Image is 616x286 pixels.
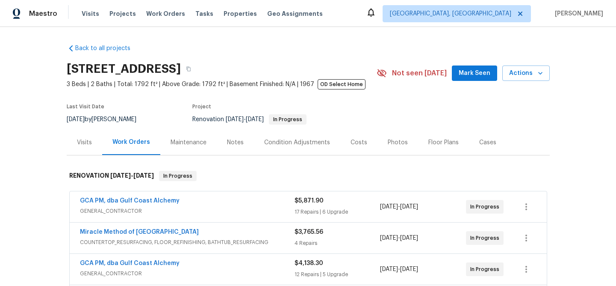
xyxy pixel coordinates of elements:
span: OD Select Home [318,79,365,89]
span: In Progress [270,117,306,122]
div: Floor Plans [428,138,459,147]
span: $3,765.56 [295,229,323,235]
span: [DATE] [400,204,418,210]
span: Projects [109,9,136,18]
div: RENOVATION [DATE]-[DATE]In Progress [67,162,550,190]
div: Cases [479,138,496,147]
span: $5,871.90 [295,198,324,204]
a: Back to all projects [67,44,149,53]
span: 3 Beds | 2 Baths | Total: 1792 ft² | Above Grade: 1792 ft² | Basement Finished: N/A | 1967 [67,80,377,89]
div: Costs [351,138,367,147]
span: Last Visit Date [67,104,104,109]
span: Maestro [29,9,57,18]
span: In Progress [160,172,196,180]
span: - [380,234,418,242]
div: by [PERSON_NAME] [67,114,147,125]
span: Mark Seen [459,68,490,79]
span: Tasks [195,11,213,17]
span: Actions [509,68,543,79]
span: - [380,203,418,211]
div: Notes [227,138,244,147]
span: - [380,265,418,274]
span: GENERAL_CONTRACTOR [80,269,295,278]
h2: [STREET_ADDRESS] [67,65,181,73]
div: 17 Repairs | 6 Upgrade [295,208,380,216]
a: Miracle Method of [GEOGRAPHIC_DATA] [80,229,199,235]
span: Renovation [192,116,307,122]
span: In Progress [470,265,503,274]
span: [GEOGRAPHIC_DATA], [GEOGRAPHIC_DATA] [390,9,511,18]
button: Copy Address [181,61,196,77]
div: 4 Repairs [295,239,380,247]
div: Maintenance [171,138,206,147]
span: COUNTERTOP_RESURFACING, FLOOR_REFINISHING, BATHTUB_RESURFACING [80,238,295,247]
span: [DATE] [380,266,398,272]
span: Geo Assignments [267,9,323,18]
a: GCA PM, dba Gulf Coast Alchemy [80,198,180,204]
span: [DATE] [380,235,398,241]
span: [DATE] [400,235,418,241]
div: Condition Adjustments [264,138,330,147]
span: [DATE] [67,116,85,122]
span: - [226,116,264,122]
span: Project [192,104,211,109]
span: Work Orders [146,9,185,18]
div: Photos [388,138,408,147]
span: Properties [224,9,257,18]
span: In Progress [470,203,503,211]
span: - [110,173,154,179]
button: Mark Seen [452,66,497,81]
button: Actions [502,66,550,81]
span: Not seen [DATE] [392,69,447,77]
span: [DATE] [226,116,244,122]
span: [DATE] [110,173,131,179]
div: Visits [77,138,92,147]
span: [DATE] [380,204,398,210]
span: [PERSON_NAME] [551,9,603,18]
span: GENERAL_CONTRACTOR [80,207,295,215]
div: 12 Repairs | 5 Upgrade [295,270,380,279]
span: Visits [82,9,99,18]
h6: RENOVATION [69,171,154,181]
span: [DATE] [246,116,264,122]
span: $4,138.30 [295,260,323,266]
span: [DATE] [400,266,418,272]
div: Work Orders [112,138,150,146]
span: [DATE] [133,173,154,179]
span: In Progress [470,234,503,242]
a: GCA PM, dba Gulf Coast Alchemy [80,260,180,266]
